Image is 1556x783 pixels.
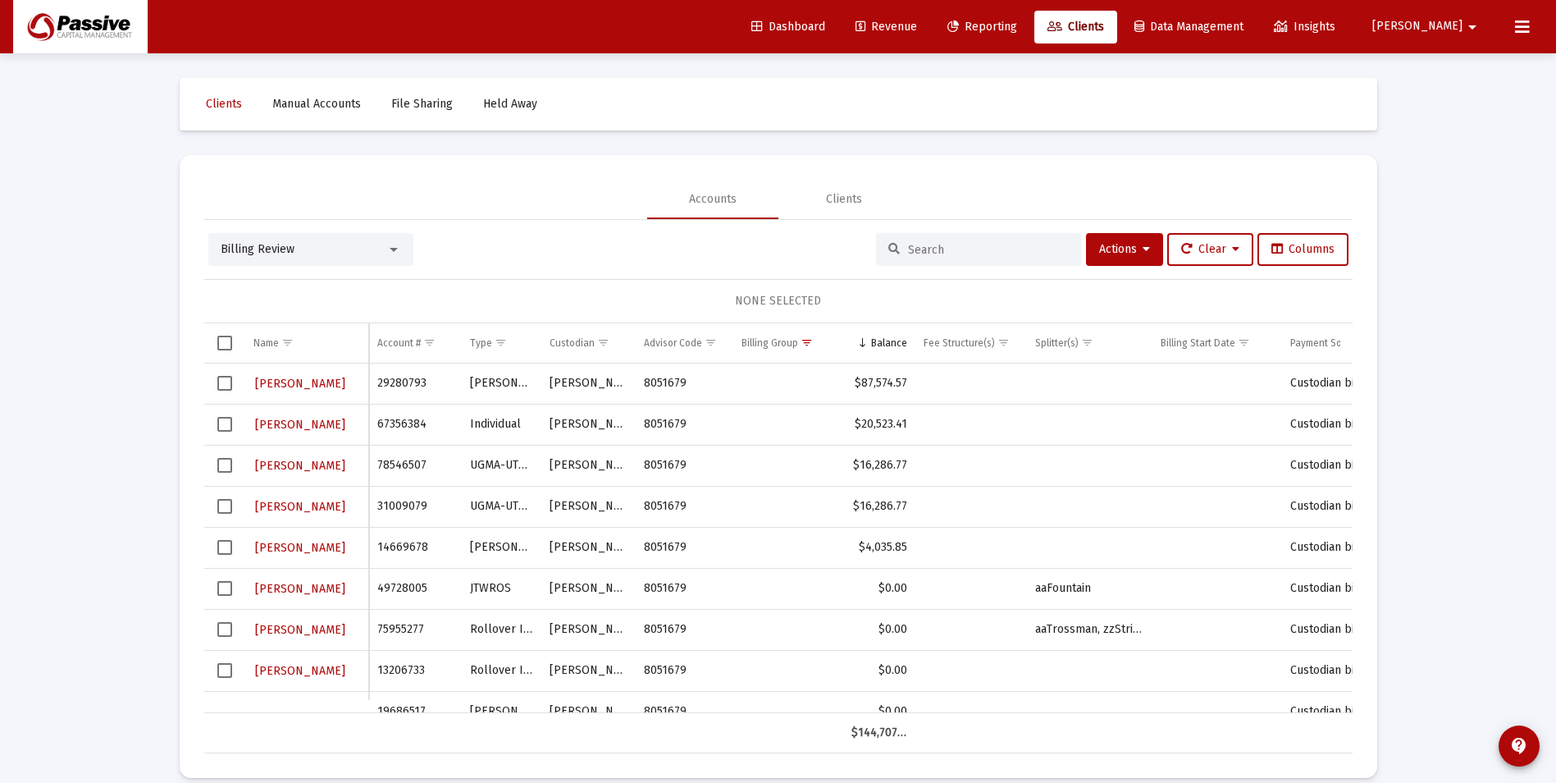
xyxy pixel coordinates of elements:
td: [PERSON_NAME] [541,445,635,486]
td: [PERSON_NAME] [541,527,635,568]
button: [PERSON_NAME] [253,413,347,437]
button: [PERSON_NAME] [253,659,347,683]
div: NONE SELECTED [217,293,1339,309]
a: Clients [1034,11,1117,43]
div: Custodian billed [1290,416,1399,433]
span: [PERSON_NAME] [255,418,345,432]
td: $16,286.77 [843,445,915,486]
img: Dashboard [25,11,135,43]
span: Insights [1274,20,1335,34]
td: Column Balance [843,323,915,363]
button: [PERSON_NAME] [253,372,347,396]
span: Billing Review [221,242,294,256]
span: Clients [1047,20,1104,34]
span: Data Management [1134,20,1243,34]
td: [PERSON_NAME] [462,691,542,732]
div: Balance [871,337,907,350]
td: [PERSON_NAME] [462,364,542,405]
a: Dashboard [738,11,838,43]
td: Column Splitter(s) [1027,323,1152,363]
td: [PERSON_NAME] [541,650,635,691]
td: 8051679 [636,650,734,691]
td: [PERSON_NAME] [462,527,542,568]
td: UGMA-UTMA [462,486,542,527]
td: aaTrossman, zzStrine [1027,609,1152,650]
td: 67356384 [369,404,461,445]
td: aaFountain [1027,568,1152,609]
a: Revenue [842,11,930,43]
div: Custodian billed [1290,662,1399,679]
span: Revenue [856,20,917,34]
div: Accounts [689,191,737,208]
span: [PERSON_NAME] [255,459,345,473]
span: Show filter options for column 'Custodian' [597,337,609,349]
td: Individual [462,404,542,445]
span: Held Away [483,97,537,111]
div: Custodian billed [1290,498,1399,515]
span: [PERSON_NAME] [255,664,345,678]
td: $20,523.41 [843,404,915,445]
mat-icon: contact_support [1509,736,1529,756]
td: $0.00 [843,609,915,650]
div: Custodian billed [1290,703,1399,720]
div: Select row [217,622,232,637]
div: Name [253,337,279,350]
td: 29280793 [369,364,461,405]
td: $4,035.85 [843,527,915,568]
div: Custodian billed [1290,457,1399,474]
td: $0.00 [843,568,915,609]
button: [PERSON_NAME] [253,618,347,642]
td: 8051679 [636,527,734,568]
div: Select row [217,499,232,514]
mat-icon: arrow_drop_down [1462,11,1482,43]
button: Actions [1086,233,1163,266]
td: 13206733 [369,650,461,691]
td: UGMA-UTMA [462,445,542,486]
td: Column Payment Source [1282,323,1407,363]
td: [PERSON_NAME] [541,609,635,650]
span: Show filter options for column 'Name' [281,337,294,349]
a: Clients [193,88,255,121]
div: Data grid [204,323,1353,753]
td: Column Custodian [541,323,635,363]
span: Actions [1099,242,1150,256]
a: Reporting [934,11,1030,43]
td: 8051679 [636,404,734,445]
div: Select row [217,458,232,473]
div: Billing Group [741,337,798,350]
span: Manual Accounts [272,97,361,111]
td: $16,286.77 [843,486,915,527]
span: [PERSON_NAME] [255,500,345,514]
button: [PERSON_NAME] [253,454,347,478]
span: Columns [1271,242,1335,256]
div: Account # [377,337,421,350]
a: Data Management [1121,11,1257,43]
td: Column Name [245,323,370,363]
div: Custodian billed [1290,580,1399,597]
div: Type [470,337,492,350]
td: 14669678 [369,527,461,568]
td: $0.00 [843,691,915,732]
span: [PERSON_NAME] [255,623,345,637]
span: Show filter options for column 'Account #' [423,337,436,349]
div: Splitter(s) [1035,337,1079,350]
td: 8051679 [636,486,734,527]
span: Clients [206,97,242,111]
td: Rollover IRA [462,609,542,650]
td: [PERSON_NAME] [541,568,635,609]
div: Select all [217,336,232,350]
td: Column Billing Group [733,323,842,363]
span: Show filter options for column 'Billing Group' [801,337,813,349]
button: [PERSON_NAME] [253,536,347,560]
td: 8051679 [636,691,734,732]
td: 49728005 [369,568,461,609]
td: Column Billing Start Date [1152,323,1282,363]
div: Select row [217,376,232,391]
td: 8051679 [636,609,734,650]
span: Clear [1181,242,1239,256]
div: Payment Source [1290,337,1362,350]
div: Select row [217,540,232,555]
div: Fee Structure(s) [924,337,995,350]
td: 8051679 [636,445,734,486]
td: 75955277 [369,609,461,650]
